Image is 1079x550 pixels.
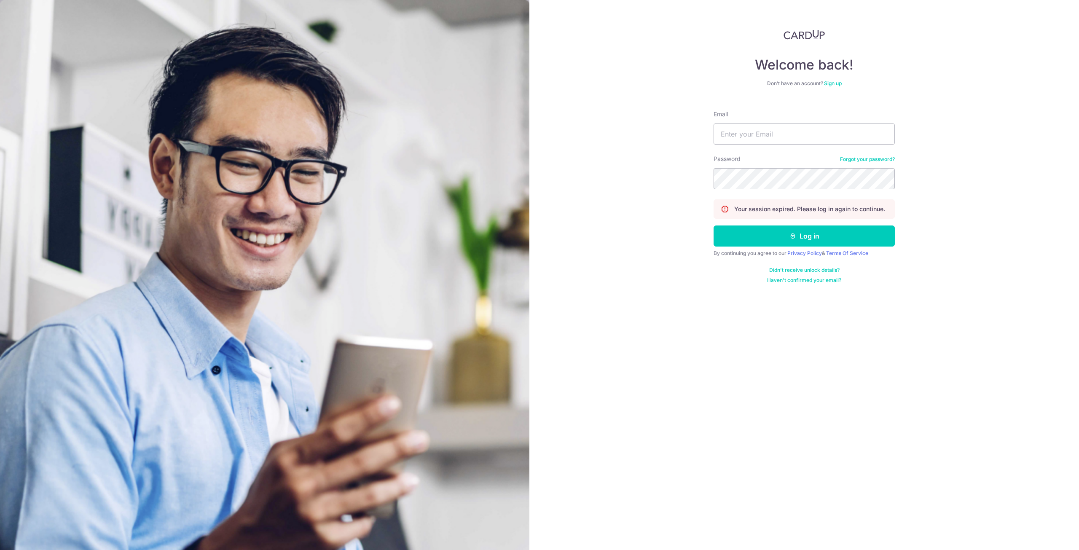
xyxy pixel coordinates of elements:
[714,56,895,73] h4: Welcome back!
[767,277,841,284] a: Haven't confirmed your email?
[826,250,868,256] a: Terms Of Service
[714,123,895,145] input: Enter your Email
[840,156,895,163] a: Forgot your password?
[734,205,885,213] p: Your session expired. Please log in again to continue.
[714,250,895,257] div: By continuing you agree to our &
[714,110,728,118] label: Email
[824,80,842,86] a: Sign up
[787,250,822,256] a: Privacy Policy
[784,30,825,40] img: CardUp Logo
[714,80,895,87] div: Don’t have an account?
[714,225,895,247] button: Log in
[769,267,840,274] a: Didn't receive unlock details?
[714,155,741,163] label: Password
